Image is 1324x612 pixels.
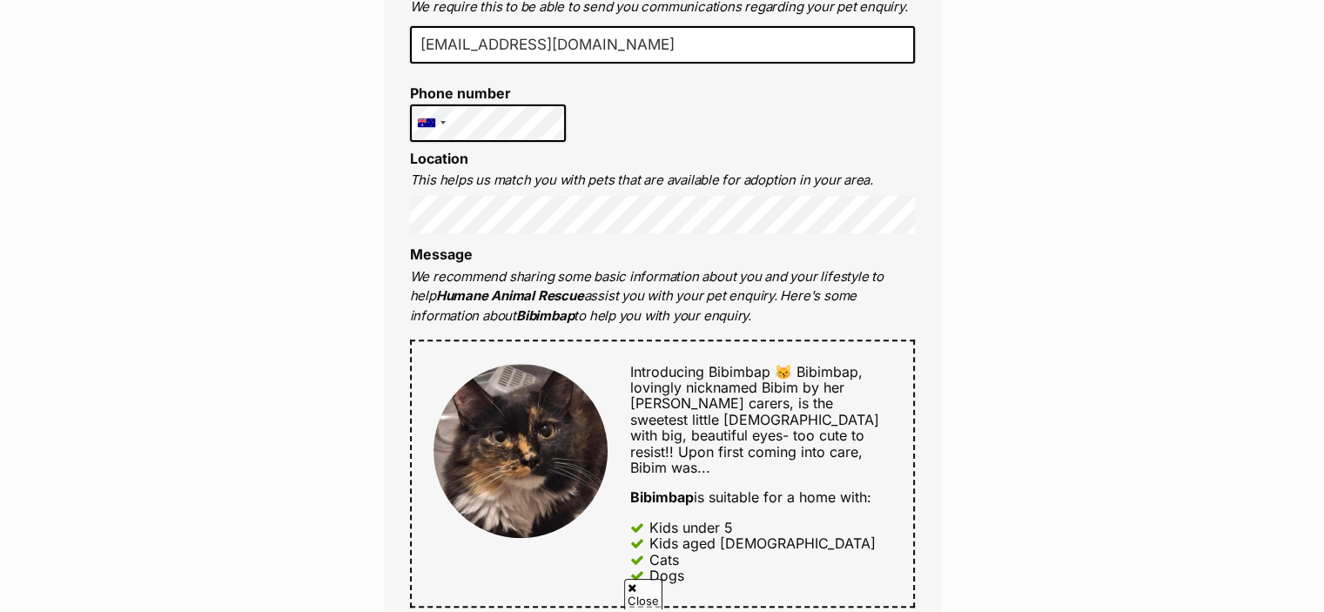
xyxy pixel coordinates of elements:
[410,150,468,167] label: Location
[436,287,584,304] strong: Humane Animal Rescue
[410,267,915,326] p: We recommend sharing some basic information about you and your lifestyle to help assist you with ...
[630,363,879,476] span: Bibimbap, lovingly nicknamed Bibim by her [PERSON_NAME] carers, is the sweetest little [DEMOGRAPH...
[624,579,662,609] span: Close
[649,520,733,535] div: Kids under 5
[410,245,473,263] label: Message
[630,363,792,380] span: Introducing Bibimbap 😽
[433,364,608,538] img: Bibimbap
[410,171,915,191] p: This helps us match you with pets that are available for adoption in your area.
[411,105,451,141] div: Australia: +61
[630,488,694,506] strong: Bibimbap
[649,568,684,583] div: Dogs
[516,307,574,324] strong: Bibimbap
[630,489,891,505] div: is suitable for a home with:
[649,535,876,551] div: Kids aged [DEMOGRAPHIC_DATA]
[410,85,567,101] label: Phone number
[649,552,679,568] div: Cats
